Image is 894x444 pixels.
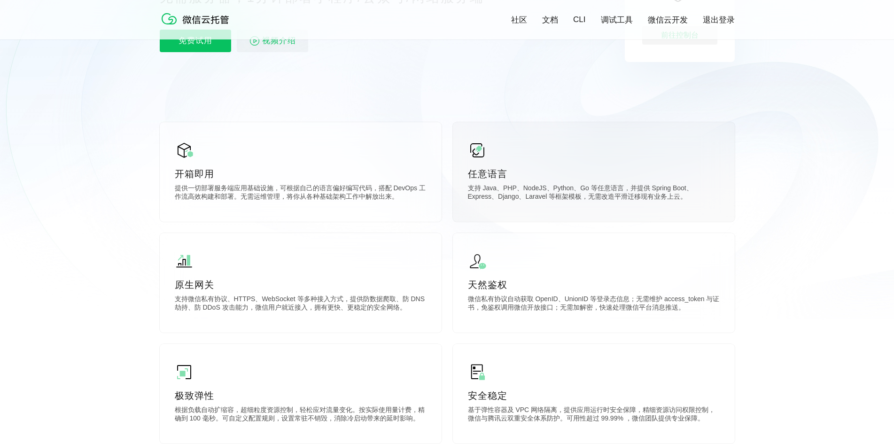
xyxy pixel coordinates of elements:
p: 支持 Java、PHP、NodeJS、Python、Go 等任意语言，并提供 Spring Boot、Express、Django、Laravel 等框架模板，无需改造平滑迁移现有业务上云。 [468,184,720,203]
p: 根据负载自动扩缩容，超细粒度资源控制，轻松应对流量变化。按实际使用量计费，精确到 100 毫秒。可自定义配置规则，设置常驻不销毁，消除冷启动带来的延时影响。 [175,406,427,425]
p: 极致弹性 [175,389,427,402]
a: 微信云开发 [648,15,688,25]
p: 任意语言 [468,167,720,180]
a: 退出登录 [703,15,735,25]
p: 微信私有协议自动获取 OpenID、UnionID 等登录态信息；无需维护 access_token 与证书，免鉴权调用微信开放接口；无需加解密，快速处理微信平台消息推送。 [468,295,720,314]
img: video_play.svg [249,35,260,47]
p: 免费试用 [160,30,231,52]
p: 支持微信私有协议、HTTPS、WebSocket 等多种接入方式，提供防数据爬取、防 DNS 劫持、防 DDoS 攻击能力，微信用户就近接入，拥有更快、更稳定的安全网络。 [175,295,427,314]
a: 文档 [542,15,558,25]
p: 原生网关 [175,278,427,291]
p: 提供一切部署服务端应用基础设施，可根据自己的语言偏好编写代码，搭配 DevOps 工作流高效构建和部署。无需运维管理，将你从各种基础架构工作中解放出来。 [175,184,427,203]
img: 微信云托管 [160,9,235,28]
p: 基于弹性容器及 VPC 网络隔离，提供应用运行时安全保障，精细资源访问权限控制，微信与腾讯云双重安全体系防护。可用性超过 99.99% ，微信团队提供专业保障。 [468,406,720,425]
span: 视频介绍 [262,30,296,52]
p: 开箱即用 [175,167,427,180]
a: 调试工具 [601,15,633,25]
a: CLI [573,15,585,24]
a: 社区 [511,15,527,25]
a: 微信云托管 [160,22,235,30]
p: 天然鉴权 [468,278,720,291]
p: 安全稳定 [468,389,720,402]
